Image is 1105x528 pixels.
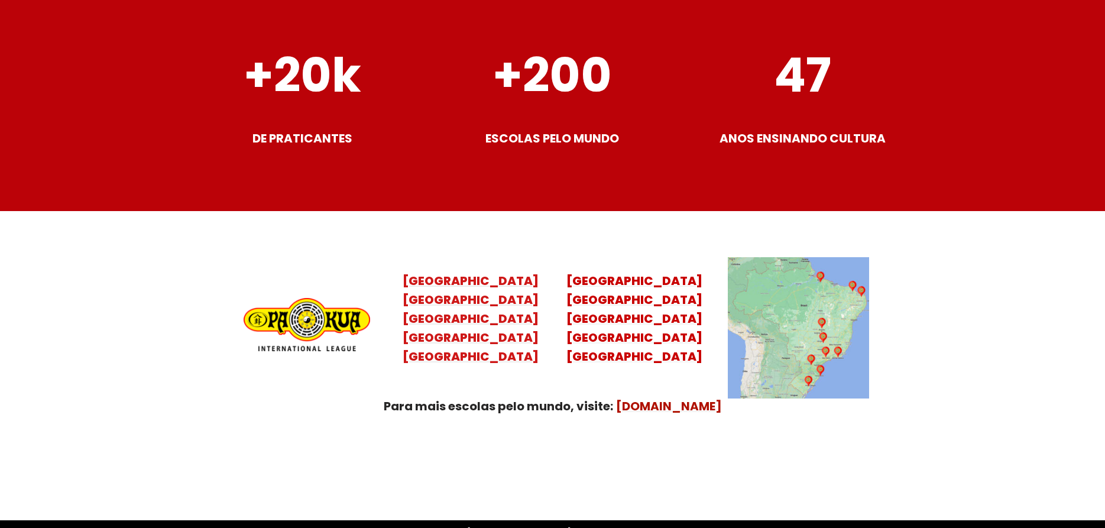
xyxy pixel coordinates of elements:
mark: [GEOGRAPHIC_DATA] [GEOGRAPHIC_DATA] [566,273,702,308]
p: Uma Escola de conhecimentos orientais para toda a família. Foco, habilidade concentração, conquis... [216,472,890,504]
strong: ANOS ENSINANDO CULTURA [720,130,886,147]
strong: ESCOLAS PELO MUNDO [485,130,619,147]
mark: [GEOGRAPHIC_DATA] [GEOGRAPHIC_DATA] [GEOGRAPHIC_DATA] [GEOGRAPHIC_DATA] [403,291,539,365]
a: [GEOGRAPHIC_DATA][GEOGRAPHIC_DATA][GEOGRAPHIC_DATA][GEOGRAPHIC_DATA][GEOGRAPHIC_DATA] [403,273,539,365]
strong: 47 [774,42,831,108]
strong: +200 [492,42,612,108]
a: [GEOGRAPHIC_DATA][GEOGRAPHIC_DATA][GEOGRAPHIC_DATA][GEOGRAPHIC_DATA][GEOGRAPHIC_DATA] [566,273,702,365]
strong: Para mais escolas pelo mundo, visite: [384,398,613,414]
strong: +20k [244,42,361,108]
mark: [GEOGRAPHIC_DATA] [GEOGRAPHIC_DATA] [GEOGRAPHIC_DATA] [566,310,702,365]
mark: [GEOGRAPHIC_DATA] [403,273,539,289]
strong: DE PRATICANTES [252,130,352,147]
a: [DOMAIN_NAME] [616,398,722,414]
